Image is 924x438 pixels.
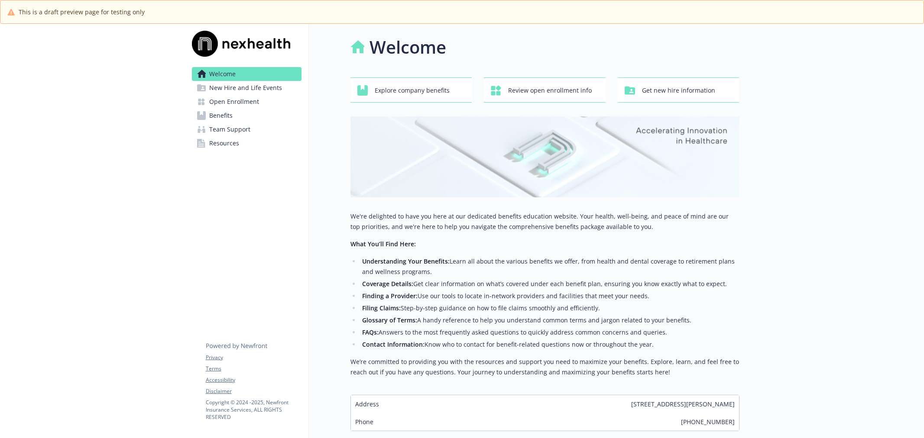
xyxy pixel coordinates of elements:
[19,7,145,16] span: This is a draft preview page for testing only
[192,67,302,81] a: Welcome
[362,340,425,348] strong: Contact Information:
[360,256,739,277] li: Learn all about the various benefits we offer, from health and dental coverage to retirement plan...
[209,136,239,150] span: Resources
[209,122,250,136] span: Team Support
[192,136,302,150] a: Resources
[350,240,416,248] strong: What You’ll Find Here:
[206,387,301,395] a: Disclaimer
[484,77,606,103] button: Review open enrollment info
[209,95,259,109] span: Open Enrollment
[360,291,739,301] li: Use our tools to locate in-network providers and facilities that meet your needs.
[350,211,739,232] p: We're delighted to have you here at our dedicated benefits education website. Your health, well-b...
[355,399,379,409] span: Address
[206,399,301,421] p: Copyright © 2024 - 2025 , Newfront Insurance Services, ALL RIGHTS RESERVED
[206,365,301,373] a: Terms
[370,34,446,60] h1: Welcome
[642,82,715,99] span: Get new hire information
[618,77,739,103] button: Get new hire information
[350,357,739,377] p: We’re committed to providing you with the resources and support you need to maximize your benefit...
[360,279,739,289] li: Get clear information on what’s covered under each benefit plan, ensuring you know exactly what t...
[362,280,413,288] strong: Coverage Details:
[350,77,472,103] button: Explore company benefits
[360,315,739,325] li: A handy reference to help you understand common terms and jargon related to your benefits.
[350,116,739,197] img: overview page banner
[362,257,450,265] strong: Understanding Your Benefits:
[192,122,302,136] a: Team Support
[192,95,302,109] a: Open Enrollment
[681,417,735,426] span: [PHONE_NUMBER]
[362,292,418,300] strong: Finding a Provider:
[362,328,379,336] strong: FAQs:
[209,109,233,122] span: Benefits
[209,81,282,95] span: New Hire and Life Events
[206,376,301,384] a: Accessibility
[375,82,450,99] span: Explore company benefits
[206,354,301,361] a: Privacy
[192,81,302,95] a: New Hire and Life Events
[508,82,592,99] span: Review open enrollment info
[209,67,236,81] span: Welcome
[362,316,417,324] strong: Glossary of Terms:
[631,399,735,409] span: [STREET_ADDRESS][PERSON_NAME]
[360,327,739,338] li: Answers to the most frequently asked questions to quickly address common concerns and queries.
[355,417,373,426] span: Phone
[192,109,302,122] a: Benefits
[362,304,401,312] strong: Filing Claims:
[360,339,739,350] li: Know who to contact for benefit-related questions now or throughout the year.
[360,303,739,313] li: Step-by-step guidance on how to file claims smoothly and efficiently.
